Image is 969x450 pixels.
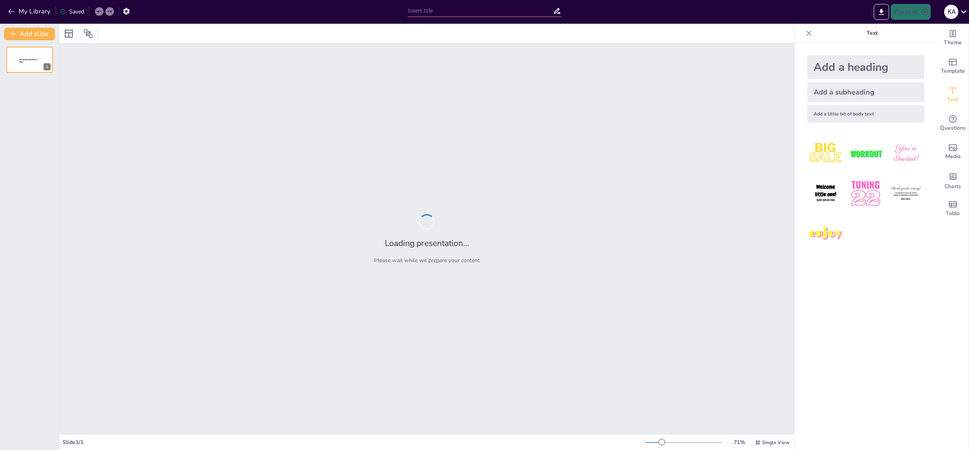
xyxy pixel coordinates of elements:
[937,81,969,109] div: Add text boxes
[937,52,969,81] div: Add ready made slides
[940,124,966,132] span: Questions
[807,105,924,123] div: Add a little bit of body text
[6,47,53,73] div: 1
[847,175,884,212] img: 5.jpeg
[62,27,75,40] div: Layout
[874,4,889,20] button: Export to PowerPoint
[385,238,469,249] h2: Loading presentation...
[947,95,958,104] span: Text
[937,138,969,166] div: Add images, graphics, shapes or video
[374,257,480,264] p: Please wait while we prepare your content
[815,24,929,43] p: Text
[944,4,958,20] button: K A
[937,166,969,195] div: Add charts and graphs
[807,216,844,252] img: 7.jpeg
[83,29,93,38] span: Position
[762,439,789,446] span: Single View
[730,439,749,446] div: 71 %
[945,152,961,161] span: Media
[44,63,51,70] div: 1
[4,28,55,40] button: Add slide
[19,59,37,63] span: Sendsteps presentation editor
[60,8,84,15] div: Saved
[807,82,924,102] div: Add a subheading
[937,109,969,138] div: Get real-time input from your audience
[944,5,958,19] div: K A
[888,175,924,212] img: 6.jpeg
[807,55,924,79] div: Add a heading
[937,195,969,223] div: Add a table
[946,209,960,218] span: Table
[941,67,965,76] span: Template
[888,135,924,172] img: 3.jpeg
[807,175,844,212] img: 4.jpeg
[891,4,930,20] button: Present
[807,135,844,172] img: 1.jpeg
[937,24,969,52] div: Change the overall theme
[847,135,884,172] img: 2.jpeg
[944,38,962,47] span: Theme
[408,5,553,17] input: Insert title
[944,182,961,191] span: Charts
[6,5,54,18] button: My Library
[62,439,646,446] div: Slide 1 / 1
